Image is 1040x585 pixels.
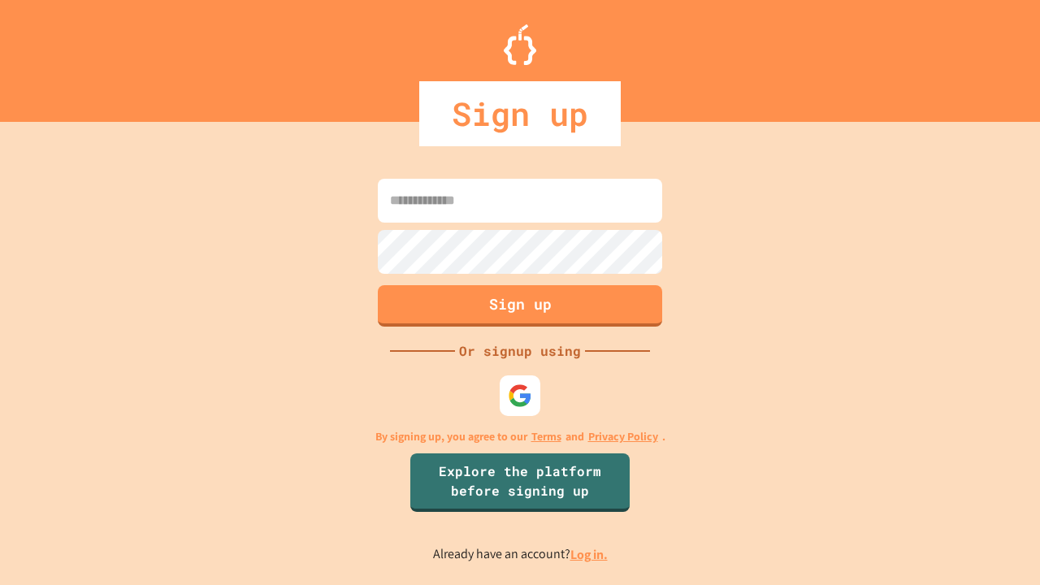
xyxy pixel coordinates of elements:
[588,428,658,445] a: Privacy Policy
[378,285,662,327] button: Sign up
[410,453,630,512] a: Explore the platform before signing up
[570,546,608,563] a: Log in.
[508,383,532,408] img: google-icon.svg
[504,24,536,65] img: Logo.svg
[375,428,665,445] p: By signing up, you agree to our and .
[531,428,561,445] a: Terms
[455,341,585,361] div: Or signup using
[419,81,621,146] div: Sign up
[433,544,608,565] p: Already have an account?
